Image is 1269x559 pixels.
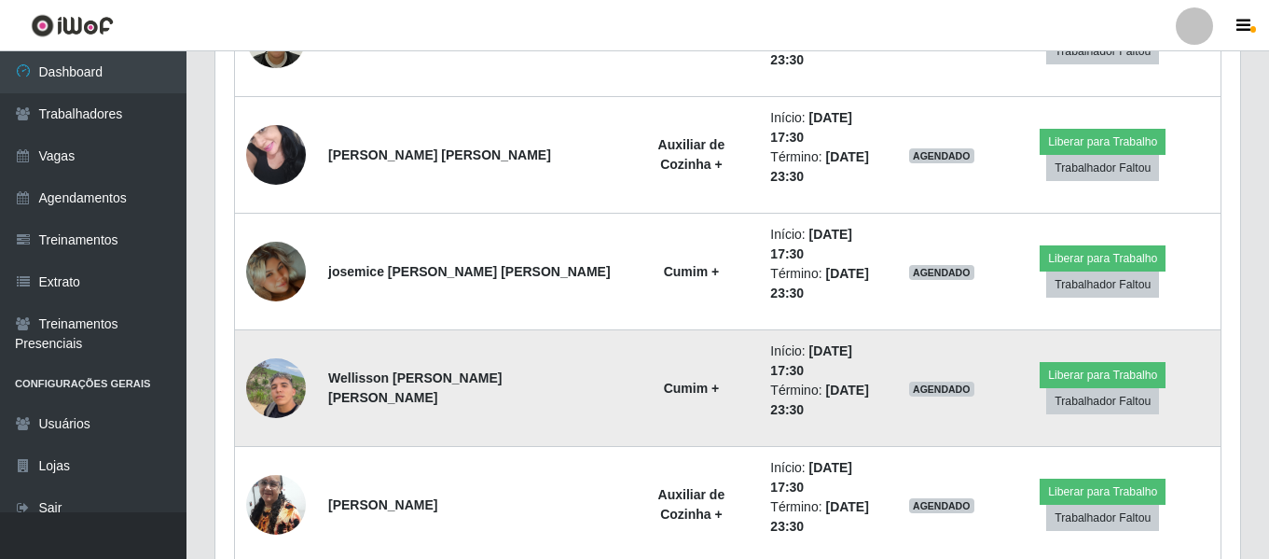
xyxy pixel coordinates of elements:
span: AGENDADO [909,382,974,397]
img: 1723155569016.jpeg [246,465,306,544]
button: Trabalhador Faltou [1046,505,1159,531]
img: 1741955562946.jpeg [246,218,306,325]
strong: Auxiliar de Cozinha + [658,137,725,172]
strong: josemice [PERSON_NAME] [PERSON_NAME] [328,264,611,279]
img: CoreUI Logo [31,14,114,37]
button: Liberar para Trabalho [1040,245,1166,272]
time: [DATE] 17:30 [770,343,852,378]
button: Liberar para Trabalho [1040,129,1166,155]
li: Início: [770,458,887,497]
strong: Wellisson [PERSON_NAME] [PERSON_NAME] [328,370,502,405]
strong: [PERSON_NAME] [PERSON_NAME] [328,147,551,162]
time: [DATE] 17:30 [770,460,852,495]
li: Início: [770,108,887,147]
button: Trabalhador Faltou [1046,388,1159,414]
li: Término: [770,381,887,420]
button: Trabalhador Faltou [1046,272,1159,298]
strong: [PERSON_NAME] [328,497,437,512]
li: Término: [770,497,887,537]
button: Liberar para Trabalho [1040,362,1166,388]
button: Trabalhador Faltou [1046,38,1159,64]
li: Início: [770,225,887,264]
span: AGENDADO [909,265,974,280]
time: [DATE] 17:30 [770,227,852,261]
strong: Auxiliar de Cozinha + [658,487,725,522]
button: Trabalhador Faltou [1046,155,1159,181]
strong: Cumim + [664,264,720,279]
li: Início: [770,342,887,381]
strong: Cumim + [664,381,720,396]
li: Término: [770,264,887,303]
li: Término: [770,147,887,187]
img: 1746197830896.jpeg [246,115,306,194]
span: AGENDADO [909,498,974,513]
span: AGENDADO [909,148,974,163]
button: Liberar para Trabalho [1040,479,1166,505]
img: 1741957735844.jpeg [246,348,306,427]
time: [DATE] 17:30 [770,110,852,145]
